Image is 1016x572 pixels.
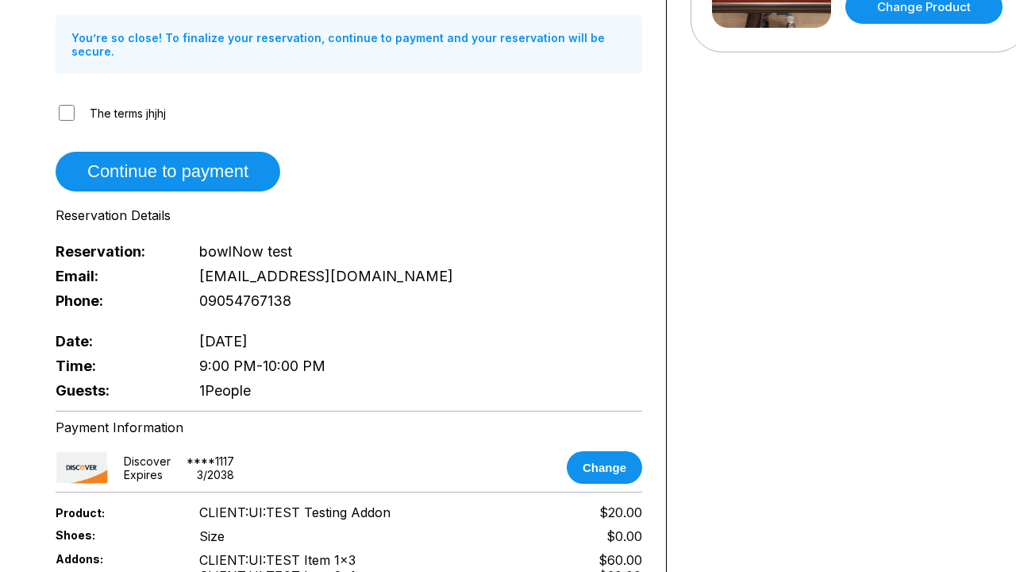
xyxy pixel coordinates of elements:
div: Expires [124,468,163,481]
div: Payment Information [56,419,642,435]
span: 9:00 PM - 10:00 PM [199,357,325,374]
span: $20.00 [599,504,642,520]
div: $0.00 [606,528,642,544]
div: You’re so close! To finalize your reservation, continue to payment and your reservation will be s... [56,15,642,74]
span: 09054767138 [199,292,291,309]
span: Time: [56,357,173,374]
span: [DATE] [199,333,248,350]
span: Product: [56,506,173,520]
span: Email: [56,268,173,284]
span: 1 People [199,382,251,399]
span: Addons: [56,552,173,566]
img: card [56,451,108,484]
div: discover [124,454,171,468]
span: Shoes: [56,528,173,542]
div: Size [199,528,225,544]
span: CLIENT:UI:TEST Testing Addon [199,504,391,520]
span: Guests: [56,382,173,399]
span: bowlNow test [199,243,292,260]
div: Reservation Details [56,207,642,223]
div: 3 / 2038 [197,468,234,481]
div: $60.00 [598,552,642,568]
span: Date: [56,333,173,350]
div: CLIENT:UI:TEST Item 1 x 3 [199,552,356,568]
span: [EMAIL_ADDRESS][DOMAIN_NAME] [199,268,453,284]
span: Reservation: [56,243,173,260]
span: Phone: [56,292,173,309]
button: Change [567,451,642,484]
span: The terms jhjhj [90,106,166,120]
button: Continue to payment [56,152,280,191]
